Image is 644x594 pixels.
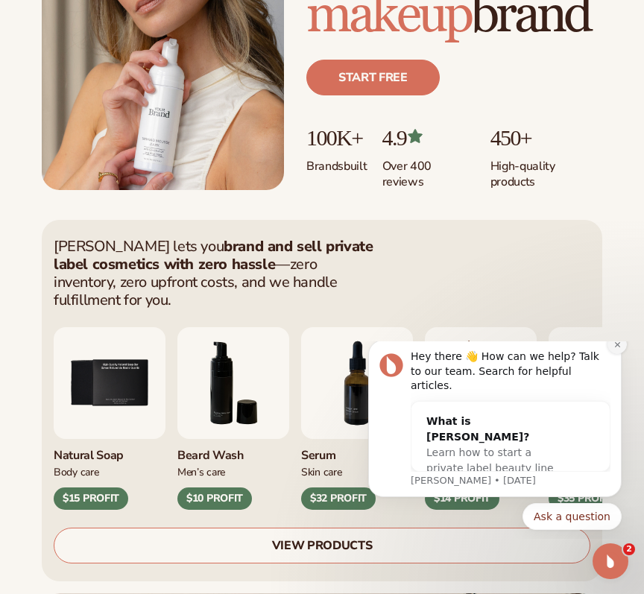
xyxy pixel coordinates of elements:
[301,327,413,511] div: 7 / 9
[54,464,165,479] div: Body Care
[34,12,57,36] img: Profile image for Lee
[54,487,128,510] div: $15 PROFIT
[80,105,208,148] span: Learn how to start a private label beauty line with [PERSON_NAME]
[301,439,413,464] div: Serum
[54,327,165,511] div: 5 / 9
[301,464,413,479] div: Skin Care
[382,125,476,150] p: 4.9
[65,133,265,146] p: Message from Lee, sent 1w ago
[177,327,289,439] img: Foaming beard wash.
[177,439,289,464] div: Beard Wash
[177,464,289,479] div: Men’s Care
[425,327,537,439] img: Luxury cream lipstick.
[54,236,373,274] strong: brand and sell private label cosmetics with zero hassle
[490,125,602,150] p: 450+
[306,150,367,174] p: Brands built
[177,327,289,511] div: 6 / 9
[54,528,590,563] a: VIEW PRODUCTS
[80,72,219,104] div: What is [PERSON_NAME]?
[66,60,234,162] div: What is [PERSON_NAME]?Learn how to start a private label beauty line with [PERSON_NAME]
[65,8,265,130] div: Message content
[54,439,165,464] div: Natural Soap
[346,341,644,539] iframe: Intercom notifications message
[301,487,376,510] div: $32 PROFIT
[490,150,602,190] p: High-quality products
[623,543,635,555] span: 2
[65,8,265,52] div: Hey there 👋 How can we help? Talk to our team. Search for helpful articles.
[382,150,476,190] p: Over 400 reviews
[593,543,628,579] iframe: Intercom live chat
[425,327,537,511] div: 8 / 9
[54,238,374,309] p: [PERSON_NAME] lets you —zero inventory, zero upfront costs, and we handle fulfillment for you.
[177,487,252,510] div: $10 PROFIT
[306,60,440,95] a: Start free
[54,327,165,439] img: Nature bar of soap.
[301,327,413,439] img: Collagen and retinol serum.
[306,125,367,150] p: 100K+
[177,162,276,189] button: Quick reply: Ask a question
[22,162,276,189] div: Quick reply options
